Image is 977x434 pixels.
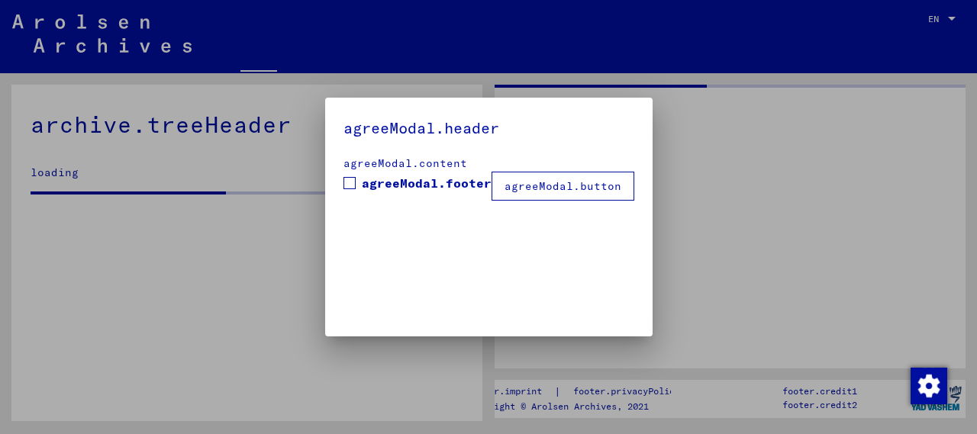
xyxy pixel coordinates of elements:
div: Change consent [910,367,946,403]
button: agreeModal.button [492,172,634,201]
span: agreeModal.footer [362,174,492,192]
h5: agreeModal.header [343,116,634,140]
div: agreeModal.content [343,156,634,172]
img: Change consent [911,368,947,404]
